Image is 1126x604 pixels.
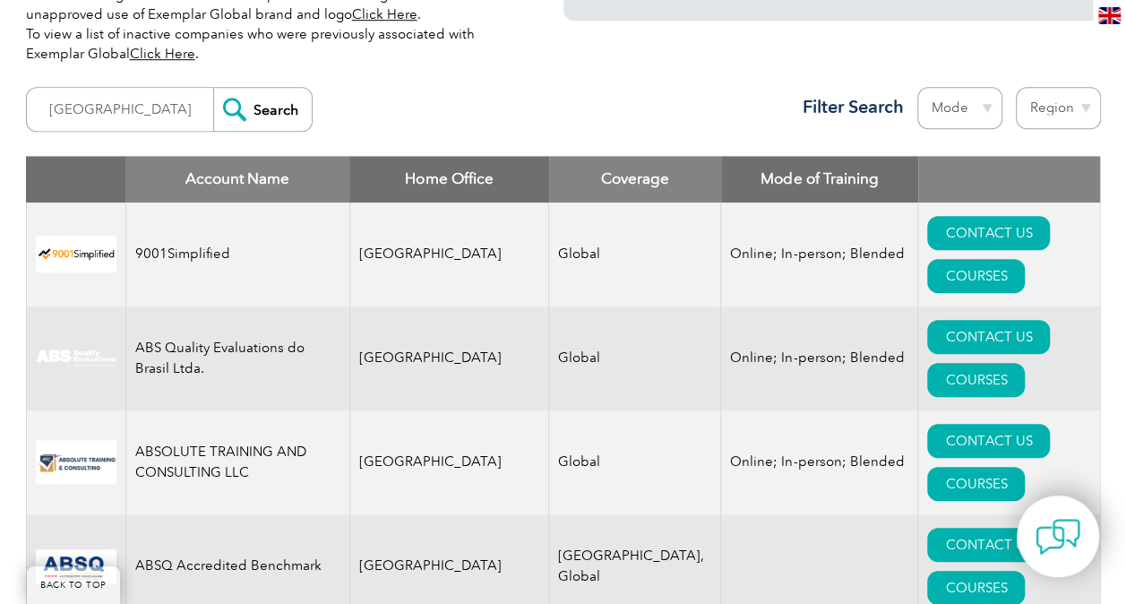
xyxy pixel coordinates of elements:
a: CONTACT US [927,216,1050,250]
a: BACK TO TOP [27,566,120,604]
a: Click Here [130,46,195,62]
img: 16e092f6-eadd-ed11-a7c6-00224814fd52-logo.png [36,440,116,484]
a: Click Here [352,6,417,22]
th: Coverage: activate to sort column ascending [549,156,721,203]
td: Online; In-person; Blended [721,410,918,514]
img: c92924ac-d9bc-ea11-a814-000d3a79823d-logo.jpg [36,349,116,368]
img: en [1098,7,1121,24]
td: [GEOGRAPHIC_DATA] [349,203,549,306]
th: Mode of Training: activate to sort column ascending [721,156,918,203]
td: Global [549,410,721,514]
input: Search [213,88,312,131]
h3: Filter Search [792,96,904,118]
th: Home Office: activate to sort column ascending [349,156,549,203]
a: COURSES [927,363,1025,397]
a: COURSES [927,259,1025,293]
td: 9001Simplified [125,203,349,306]
td: ABSOLUTE TRAINING AND CONSULTING LLC [125,410,349,514]
img: cc24547b-a6e0-e911-a812-000d3a795b83-logo.png [36,549,116,583]
a: CONTACT US [927,424,1050,458]
img: contact-chat.png [1036,514,1080,559]
td: Global [549,306,721,410]
th: : activate to sort column ascending [918,156,1100,203]
a: CONTACT US [927,528,1050,562]
td: ABS Quality Evaluations do Brasil Ltda. [125,306,349,410]
td: [GEOGRAPHIC_DATA] [349,410,549,514]
td: Online; In-person; Blended [721,306,918,410]
a: CONTACT US [927,320,1050,354]
th: Account Name: activate to sort column descending [125,156,349,203]
td: [GEOGRAPHIC_DATA] [349,306,549,410]
td: Online; In-person; Blended [721,203,918,306]
a: COURSES [927,467,1025,501]
img: 37c9c059-616f-eb11-a812-002248153038-logo.png [36,236,116,272]
td: Global [549,203,721,306]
